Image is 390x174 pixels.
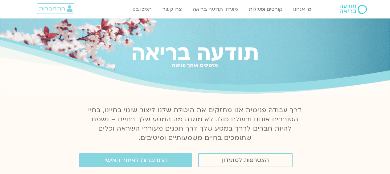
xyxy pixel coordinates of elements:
[340,5,367,14] img: תודעה בריאה
[290,3,314,15] a: מי אנחנו
[37,3,74,14] a: התחברות
[105,157,167,164] span: התחברות לאיזור האישי
[39,5,65,12] span: התחברות
[129,3,155,15] a: תמכו בנו
[85,106,306,143] p: דרך עבודה פנימית אנו מחזקים את היכולת שלנו ליצור שינוי בחיינו, בחיי הסובבים אותנו ובעולם כולו. לא...
[198,153,293,167] a: הצטרפות למועדון
[159,3,185,15] a: צרו קשר
[79,153,192,167] a: התחברות לאיזור האישי
[190,3,241,15] a: מועדון תודעה בריאה
[222,157,269,164] span: הצטרפות למועדון
[246,3,285,15] a: קורסים ופעילות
